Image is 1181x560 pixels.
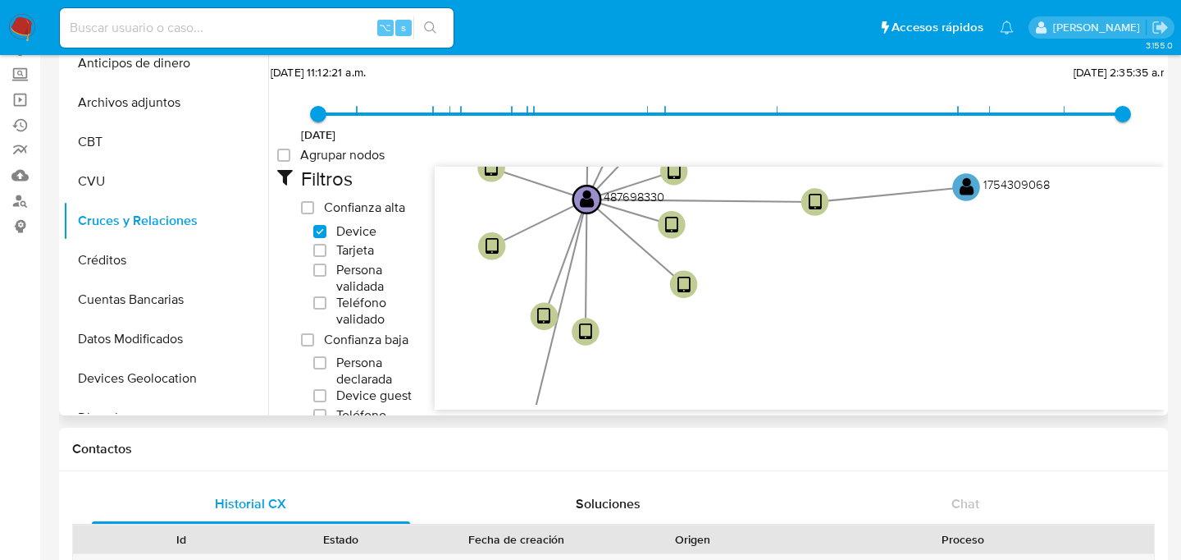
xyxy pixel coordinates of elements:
[63,44,268,83] button: Anticipos de dinero
[313,296,326,310] input: Teléfono validado
[580,190,595,209] text: 
[431,531,602,548] div: Fecha de creación
[300,147,385,163] span: Agrupar nodos
[485,158,498,178] text: 
[313,356,326,370] input: Persona declarada
[63,359,268,398] button: Devices Geolocation
[336,262,418,295] span: Persona validada
[625,531,761,548] div: Origen
[336,223,376,240] span: Device
[324,332,408,348] span: Confianza baja
[60,17,454,39] input: Buscar usuario o caso...
[313,409,326,422] input: Teléfono declarado
[537,307,550,327] text: 
[301,167,418,191] h2: Filtros
[313,389,326,402] input: Device guest
[336,355,418,388] span: Persona declarada
[301,126,336,143] span: [DATE]
[63,122,268,162] button: CBT
[784,531,1142,548] div: Proceso
[1151,19,1169,36] a: Salir
[63,280,268,319] button: Cuentas Bancarias
[113,531,249,548] div: Id
[301,333,314,347] input: Confianza baja
[271,64,366,80] span: [DATE] 11:12:21 a.m.
[63,241,268,280] button: Créditos
[576,494,641,513] span: Soluciones
[336,242,374,259] span: Tarjeta
[301,201,314,214] input: Confianza alta
[960,177,974,197] text: 
[1053,20,1146,35] p: juan.calo@mercadolibre.com
[277,149,290,162] input: Agrupar nodos
[63,83,268,122] button: Archivos adjuntos
[336,407,418,440] span: Teléfono declarado
[983,176,1050,193] text: 1754309068
[401,20,406,35] span: s
[215,494,286,513] span: Historial CX
[72,441,1155,457] h1: Contactos
[336,388,412,404] span: Device guest
[324,200,405,216] span: Confianza alta
[413,16,447,39] button: search-icon
[486,236,499,256] text: 
[809,192,822,212] text: 
[63,201,268,241] button: Cruces y Relaciones
[951,494,979,513] span: Chat
[665,215,678,235] text: 
[272,531,408,548] div: Estado
[891,19,983,36] span: Accesos rápidos
[677,275,691,295] text: 
[1146,39,1173,52] span: 3.155.0
[63,162,268,201] button: CVU
[63,398,268,438] button: Direcciones
[313,225,326,238] input: Device
[1000,21,1014,34] a: Notificaciones
[604,188,664,205] text: 487698330
[63,319,268,359] button: Datos Modificados
[313,264,326,277] input: Persona validada
[313,244,326,257] input: Tarjeta
[668,162,681,181] text: 
[379,20,391,35] span: ⌥
[579,322,592,342] text: 
[336,295,418,328] span: Teléfono validado
[1074,64,1172,80] span: [DATE] 2:35:35 a.m.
